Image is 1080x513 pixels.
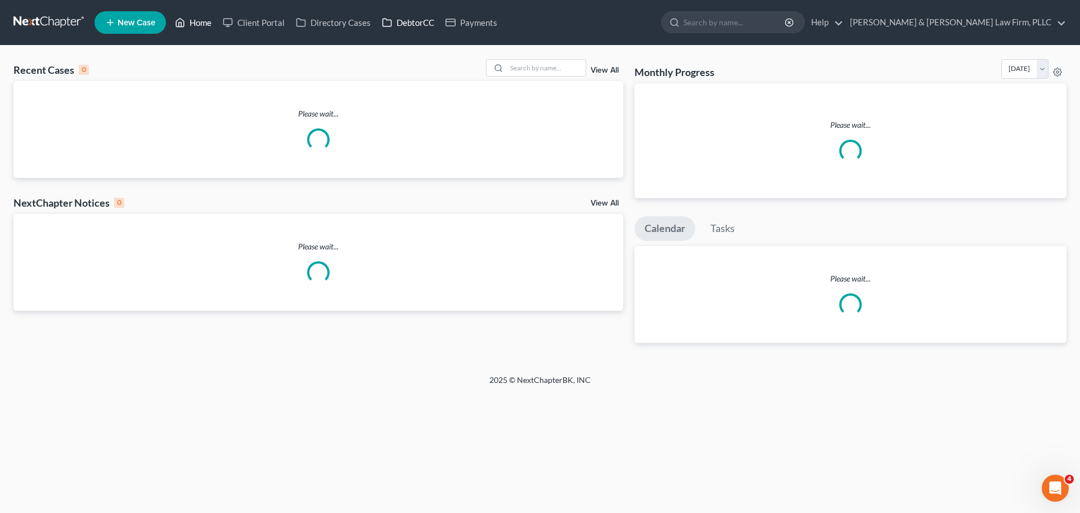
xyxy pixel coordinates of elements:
[118,19,155,27] span: New Case
[13,108,623,119] p: Please wait...
[1065,475,1074,484] span: 4
[169,12,217,33] a: Home
[634,273,1066,284] p: Please wait...
[440,12,503,33] a: Payments
[591,66,619,74] a: View All
[634,65,714,79] h3: Monthly Progress
[13,63,89,77] div: Recent Cases
[634,216,695,241] a: Calendar
[217,12,290,33] a: Client Portal
[13,241,623,252] p: Please wait...
[683,12,786,33] input: Search by name...
[13,196,124,209] div: NextChapter Notices
[79,65,89,75] div: 0
[643,119,1057,131] p: Please wait...
[114,198,124,208] div: 0
[844,12,1066,33] a: [PERSON_NAME] & [PERSON_NAME] Law Firm, PLLC
[290,12,376,33] a: Directory Cases
[700,216,745,241] a: Tasks
[1042,475,1069,502] iframe: Intercom live chat
[507,60,586,76] input: Search by name...
[376,12,440,33] a: DebtorCC
[805,12,843,33] a: Help
[591,199,619,207] a: View All
[219,374,861,395] div: 2025 © NextChapterBK, INC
